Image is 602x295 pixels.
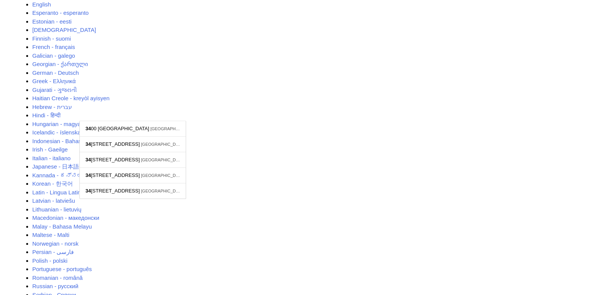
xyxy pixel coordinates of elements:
a: Esperanto - esperanto [32,9,88,16]
a: French - français [32,44,75,50]
a: Polish - polski [32,257,68,264]
span: 34 [85,188,91,194]
a: English [32,1,51,8]
a: Hungarian - magyar [32,121,83,127]
a: Haitian Creole - kreyòl ayisyen [32,95,109,101]
a: Macedonian - македонски [32,215,99,221]
a: Russian - русский [32,283,78,289]
a: Japanese - 日本語 [32,163,79,170]
a: Georgian - ქართული [32,61,88,67]
a: Korean - 한국어 [32,180,73,187]
a: Italian - italiano [32,155,71,161]
a: Galician - galego [32,52,75,59]
a: Latin - Lingua Latina [32,189,84,196]
a: Lithuanian - lietuvių [32,206,81,213]
span: [STREET_ADDRESS] [85,172,141,178]
a: Gujarati - ગુજરાતી [32,87,77,93]
span: [GEOGRAPHIC_DATA], [GEOGRAPHIC_DATA], [GEOGRAPHIC_DATA] [141,158,276,162]
a: Irish - Gaeilge [32,146,68,153]
a: Estonian - eesti [32,18,71,25]
a: Persian - ‎‫فارسی‬‎ [32,249,74,255]
span: [STREET_ADDRESS] [85,141,141,147]
a: Norwegian - norsk [32,240,79,247]
a: Malay - Bahasa Melayu [32,223,92,230]
span: 34 [85,141,91,147]
span: 00 [GEOGRAPHIC_DATA] [85,126,150,131]
span: 34 [85,172,91,178]
span: [STREET_ADDRESS] [85,188,141,194]
a: Maltese - Malti [32,232,70,238]
a: Romanian - română [32,274,83,281]
a: Indonesian - Bahasa Indonesia [32,138,111,144]
a: Greek - Ελληνικά [32,78,76,84]
a: [DEMOGRAPHIC_DATA] [32,27,96,33]
a: Finnish - suomi [32,35,71,42]
span: 34 [85,126,91,131]
a: Portuguese - português [32,266,92,272]
span: [GEOGRAPHIC_DATA], [GEOGRAPHIC_DATA], [GEOGRAPHIC_DATA] [150,126,286,131]
span: [GEOGRAPHIC_DATA], [GEOGRAPHIC_DATA], [GEOGRAPHIC_DATA] [141,142,276,147]
a: Hindi - हिन्दी [32,112,60,118]
span: [GEOGRAPHIC_DATA], [GEOGRAPHIC_DATA], [GEOGRAPHIC_DATA] [141,173,276,178]
a: Kannada - ಕನ್ನಡ [32,172,83,178]
a: Latvian - latviešu [32,197,75,204]
span: [STREET_ADDRESS] [85,157,141,162]
a: German - Deutsch [32,69,79,76]
span: 34 [85,157,91,162]
span: [GEOGRAPHIC_DATA], [GEOGRAPHIC_DATA], [GEOGRAPHIC_DATA] [141,189,276,193]
a: Icelandic - íslenska [32,129,81,136]
a: Hebrew - ‎‫עברית‬‎ [32,104,72,110]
